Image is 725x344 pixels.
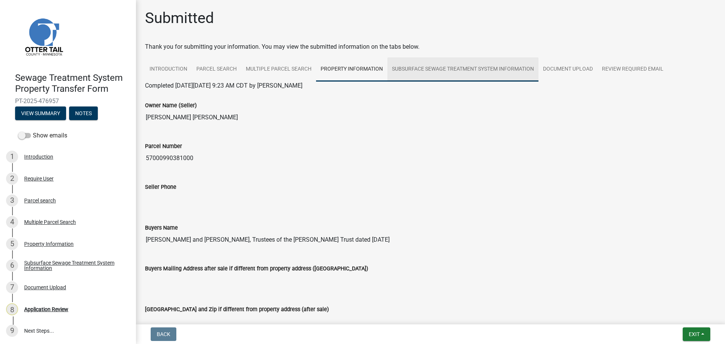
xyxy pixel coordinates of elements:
[24,154,53,159] div: Introduction
[316,57,387,82] a: Property Information
[6,151,18,163] div: 1
[151,327,176,341] button: Back
[241,57,316,82] a: Multiple Parcel Search
[18,131,67,140] label: Show emails
[145,144,182,149] label: Parcel Number
[69,106,98,120] button: Notes
[387,57,538,82] a: Subsurface Sewage Treatment System Information
[24,241,74,247] div: Property Information
[69,111,98,117] wm-modal-confirm: Notes
[145,225,178,231] label: Buyers Name
[145,266,368,271] label: Buyers Mailing Address after sale if different from property address ([GEOGRAPHIC_DATA])
[145,307,329,312] label: [GEOGRAPHIC_DATA] and Zip if different from property address (after sale)
[6,173,18,185] div: 2
[145,42,716,51] div: Thank you for submitting your information. You may view the submitted information on the tabs below.
[683,327,710,341] button: Exit
[24,219,76,225] div: Multiple Parcel Search
[24,176,54,181] div: Require User
[689,331,700,337] span: Exit
[6,281,18,293] div: 7
[597,57,668,82] a: Review Required Email
[145,185,176,190] label: Seller Phone
[15,97,121,105] span: PT-2025-476957
[15,73,130,94] h4: Sewage Treatment System Property Transfer Form
[24,260,124,271] div: Subsurface Sewage Treatment System Information
[145,103,197,108] label: Owner Name (Seller)
[6,194,18,207] div: 3
[15,111,66,117] wm-modal-confirm: Summary
[6,303,18,315] div: 8
[145,9,214,27] h1: Submitted
[538,57,597,82] a: Document Upload
[157,331,170,337] span: Back
[24,285,66,290] div: Document Upload
[15,106,66,120] button: View Summary
[145,57,192,82] a: Introduction
[6,259,18,271] div: 6
[6,238,18,250] div: 5
[6,216,18,228] div: 4
[24,198,56,203] div: Parcel search
[145,82,302,89] span: Completed [DATE][DATE] 9:23 AM CDT by [PERSON_NAME]
[6,325,18,337] div: 9
[24,307,68,312] div: Application Review
[192,57,241,82] a: Parcel search
[15,8,72,65] img: Otter Tail County, Minnesota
